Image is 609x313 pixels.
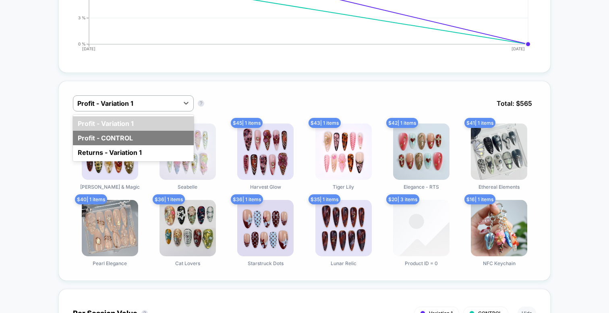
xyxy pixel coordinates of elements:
span: Lunar Relic [331,260,356,266]
span: Cat Lovers [175,260,200,266]
img: Tiger Lily [315,124,372,180]
span: $ 20 | 3 items [386,194,419,204]
button: ? [198,100,204,107]
span: $ 43 | 1 items [309,118,341,128]
div: Profit - CONTROL [73,131,194,145]
span: Pearl Elegance [93,260,127,266]
img: Lunar Relic [315,200,372,256]
span: [PERSON_NAME] & Magic [80,184,140,190]
span: Harvest Glow [250,184,281,190]
span: Total: $ 565 [493,95,536,111]
img: NFC Keychain [471,200,527,256]
span: Ethereal Elements [478,184,520,190]
span: $ 40 | 1 items [75,194,107,204]
tspan: 3 % [78,15,86,20]
img: Product ID = 0 [393,200,449,256]
img: Elegance - RTS [393,124,449,180]
img: Harvest Glow [237,124,294,180]
img: Cat Lovers [159,200,216,256]
span: NFC Keychain [483,260,516,266]
span: $ 36 | 1 items [153,194,185,204]
span: Product ID = 0 [405,260,438,266]
img: Ethereal Elements [471,124,527,180]
tspan: [DATE] [512,46,525,51]
span: $ 36 | 1 items [231,194,263,204]
span: Seabelle [178,184,197,190]
span: Elegance - RTS [404,184,439,190]
span: Tiger Lily [333,184,354,190]
span: $ 16 | 1 items [464,194,495,204]
img: Pearl Elegance [82,200,138,256]
div: Profit - Variation 1 [73,116,194,131]
span: $ 45 | 1 items [231,118,263,128]
span: $ 41 | 1 items [464,118,495,128]
span: $ 42 | 1 items [386,118,418,128]
tspan: 0 % [78,41,86,46]
div: Returns - Variation 1 [73,145,194,160]
span: $ 35 | 1 items [309,194,340,204]
tspan: [DATE] [82,46,95,51]
img: Starstruck Dots [237,200,294,256]
span: Starstruck Dots [248,260,284,266]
